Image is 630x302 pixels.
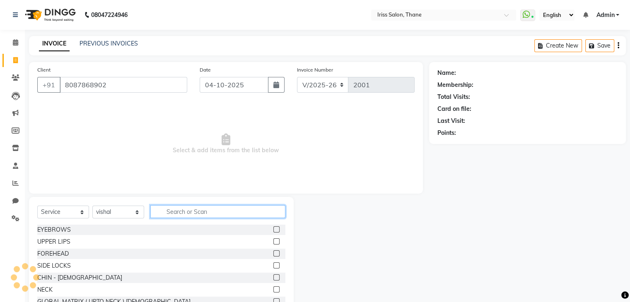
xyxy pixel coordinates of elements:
div: FOREHEAD [37,249,69,258]
div: UPPER LIPS [37,237,70,246]
div: NECK [37,285,53,294]
label: Invoice Number [297,66,333,74]
button: +91 [37,77,60,93]
button: Create New [534,39,582,52]
div: Card on file: [437,105,471,113]
div: Last Visit: [437,117,465,125]
div: SIDE LOCKS [37,261,71,270]
a: INVOICE [39,36,70,51]
a: PREVIOUS INVOICES [80,40,138,47]
input: Search by Name/Mobile/Email/Code [60,77,187,93]
div: EYEBROWS [37,225,71,234]
div: CHIN - [DEMOGRAPHIC_DATA] [37,273,122,282]
div: Membership: [437,81,473,89]
button: Save [585,39,614,52]
div: Name: [437,69,456,77]
span: Admin [596,11,614,19]
span: Select & add items from the list below [37,103,415,185]
label: Client [37,66,51,74]
input: Search or Scan [150,205,285,218]
div: Points: [437,129,456,137]
label: Date [200,66,211,74]
img: logo [21,3,78,26]
b: 08047224946 [91,3,128,26]
div: Total Visits: [437,93,470,101]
